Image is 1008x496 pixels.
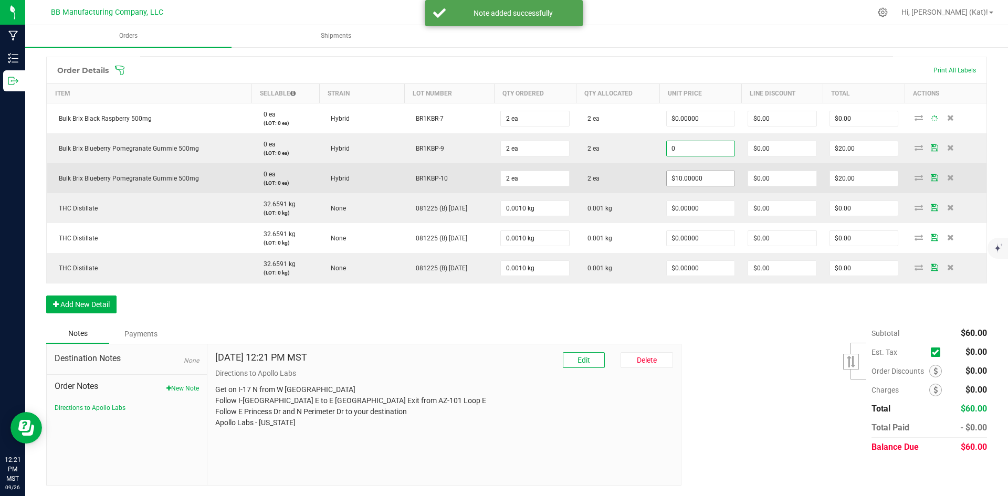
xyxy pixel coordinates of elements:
[942,264,958,270] span: Delete Order Detail
[5,455,20,483] p: 12:21 PM MST
[57,66,109,75] h1: Order Details
[942,114,958,121] span: Delete Order Detail
[876,7,889,17] div: Manage settings
[621,352,673,368] button: Delete
[871,329,899,337] span: Subtotal
[830,231,898,246] input: 0
[942,144,958,151] span: Delete Order Detail
[830,141,898,156] input: 0
[582,205,612,212] span: 0.001 kg
[960,423,987,432] span: - $0.00
[258,119,313,127] p: (LOT: 0 ea)
[501,141,569,156] input: 0
[501,231,569,246] input: 0
[582,235,612,242] span: 0.001 kg
[51,8,163,17] span: BB Manufacturing Company, LLC
[637,356,657,364] span: Delete
[501,111,569,126] input: 0
[582,175,600,182] span: 2 ea
[258,179,313,187] p: (LOT: 0 ea)
[54,145,199,152] span: Bulk Brix Blueberry Pomegranate Gummie 500mg
[927,204,942,210] span: Save Order Detail
[830,171,898,186] input: 0
[501,171,569,186] input: 0
[215,368,673,379] p: Directions to Apollo Labs
[927,115,942,122] span: Save Order Detail
[748,111,816,126] input: 0
[411,235,467,242] span: 081225 (B) [DATE]
[830,111,898,126] input: 0
[8,76,18,86] inline-svg: Outbound
[258,269,313,277] p: (LOT: 0 kg)
[8,53,18,64] inline-svg: Inventory
[942,204,958,210] span: Delete Order Detail
[667,171,735,186] input: 0
[109,324,172,343] div: Payments
[54,205,98,212] span: THC Distillate
[10,412,42,444] iframe: Resource center
[927,264,942,270] span: Save Order Detail
[871,423,909,432] span: Total Paid
[965,347,987,357] span: $0.00
[961,442,987,452] span: $60.00
[965,366,987,376] span: $0.00
[325,115,350,122] span: Hybrid
[54,235,98,242] span: THC Distillate
[166,384,199,393] button: New Note
[582,145,600,152] span: 2 ea
[667,201,735,216] input: 0
[830,201,898,216] input: 0
[871,348,927,356] span: Est. Tax
[325,265,346,272] span: None
[25,25,232,47] a: Orders
[54,265,98,272] span: THC Distillate
[830,261,898,276] input: 0
[871,386,929,394] span: Charges
[258,260,296,268] span: 32.6591 kg
[258,230,296,238] span: 32.6591 kg
[871,404,890,414] span: Total
[55,380,199,393] span: Order Notes
[411,205,467,212] span: 081225 (B) [DATE]
[748,171,816,186] input: 0
[501,201,569,216] input: 0
[5,483,20,491] p: 09/26
[931,345,945,360] span: Calculate excise tax
[577,356,590,364] span: Edit
[871,367,929,375] span: Order Discounts
[748,231,816,246] input: 0
[451,8,575,18] div: Note added successfully
[823,84,905,103] th: Total
[258,200,296,208] span: 32.6591 kg
[46,324,109,344] div: Notes
[961,404,987,414] span: $60.00
[871,442,919,452] span: Balance Due
[233,25,439,47] a: Shipments
[748,201,816,216] input: 0
[660,84,742,103] th: Unit Price
[667,231,735,246] input: 0
[258,209,313,217] p: (LOT: 0 kg)
[325,145,350,152] span: Hybrid
[8,30,18,41] inline-svg: Manufacturing
[105,31,152,40] span: Orders
[47,84,252,103] th: Item
[55,352,199,365] span: Destination Notes
[942,234,958,240] span: Delete Order Detail
[494,84,576,103] th: Qty Ordered
[307,31,365,40] span: Shipments
[501,261,569,276] input: 0
[667,111,735,126] input: 0
[54,115,152,122] span: Bulk Brix Black Raspberry 500mg
[325,205,346,212] span: None
[215,352,307,363] h4: [DATE] 12:21 PM MST
[325,235,346,242] span: None
[411,115,444,122] span: BR1KBR-7
[667,261,735,276] input: 0
[965,385,987,395] span: $0.00
[258,141,276,148] span: 0 ea
[961,328,987,338] span: $60.00
[411,175,448,182] span: BR1KBP-10
[404,84,494,103] th: Lot Number
[258,171,276,178] span: 0 ea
